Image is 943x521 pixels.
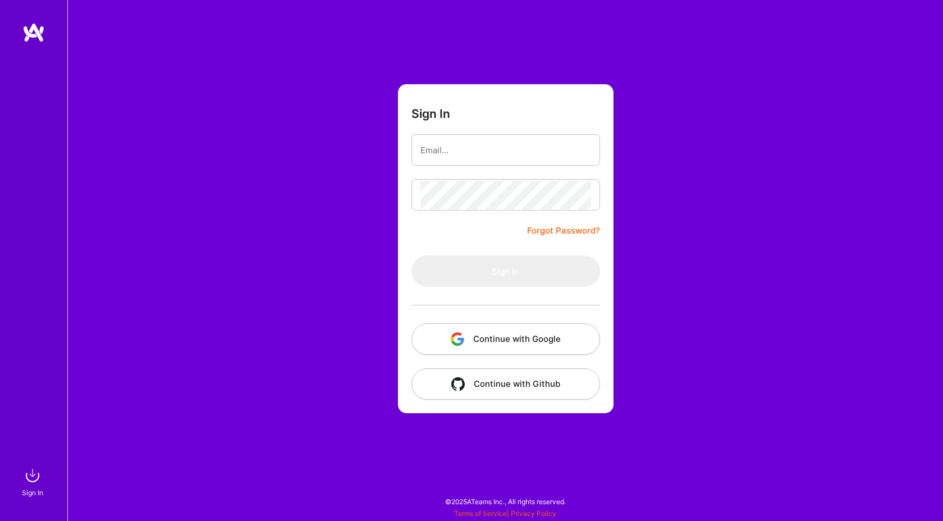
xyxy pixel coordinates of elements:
[511,509,556,518] a: Privacy Policy
[24,464,44,499] a: sign inSign In
[451,332,464,346] img: icon
[527,224,600,237] a: Forgot Password?
[420,136,591,164] input: Email...
[411,323,600,355] button: Continue with Google
[21,464,44,487] img: sign in
[454,509,556,518] span: |
[411,107,450,121] h3: Sign In
[411,368,600,400] button: Continue with Github
[454,509,507,518] a: Terms of Service
[67,487,943,515] div: © 2025 ATeams Inc., All rights reserved.
[22,487,43,499] div: Sign In
[451,377,465,391] img: icon
[411,255,600,287] button: Sign In
[22,22,45,43] img: logo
